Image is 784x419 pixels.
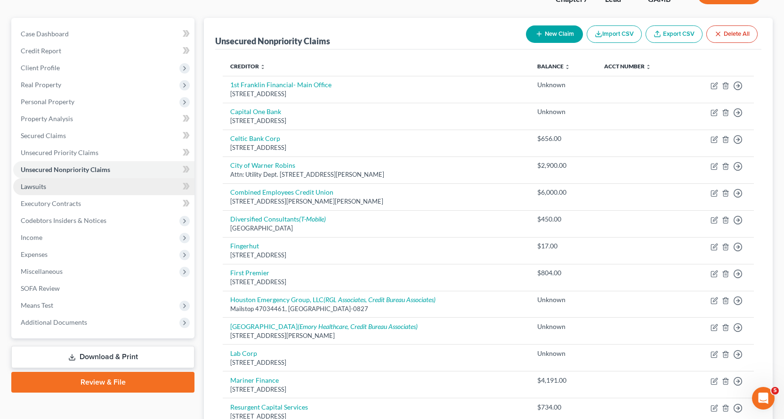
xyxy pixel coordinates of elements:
[230,304,522,313] div: Mailstop 47034461, [GEOGRAPHIC_DATA]-0827
[565,64,570,70] i: unfold_more
[230,188,333,196] a: Combined Employees Credit Union
[646,64,651,70] i: unfold_more
[13,110,194,127] a: Property Analysis
[230,197,522,206] div: [STREET_ADDRESS][PERSON_NAME][PERSON_NAME]
[230,269,269,277] a: First Premier
[13,144,194,161] a: Unsecured Priority Claims
[21,267,63,275] span: Miscellaneous
[537,295,589,304] div: Unknown
[537,403,589,412] div: $734.00
[230,251,522,260] div: [STREET_ADDRESS]
[13,42,194,59] a: Credit Report
[230,81,331,89] a: 1st Franklin Financial- Main Office
[260,64,266,70] i: unfold_more
[230,322,418,330] a: [GEOGRAPHIC_DATA](Emory Healthcare, Credit Bureau Associates)
[230,63,266,70] a: Creditor unfold_more
[230,143,522,152] div: [STREET_ADDRESS]
[21,115,73,123] span: Property Analysis
[11,372,194,393] a: Review & File
[230,90,522,99] div: [STREET_ADDRESS]
[230,376,279,384] a: Mariner Finance
[537,63,570,70] a: Balance unfold_more
[537,322,589,331] div: Unknown
[537,214,589,224] div: $450.00
[537,241,589,251] div: $17.00
[537,349,589,358] div: Unknown
[230,358,522,367] div: [STREET_ADDRESS]
[537,268,589,278] div: $804.00
[230,215,326,223] a: Diversified Consultants(T-Mobile)
[21,30,69,38] span: Case Dashboard
[230,349,257,357] a: Lab Corp
[215,35,330,47] div: Unsecured Nonpriority Claims
[230,170,522,179] div: Attn: Utility Dept. [STREET_ADDRESS][PERSON_NAME]
[230,278,522,287] div: [STREET_ADDRESS]
[752,387,775,410] iframe: Intercom live chat
[230,296,436,304] a: Houston Emergency Group, LLC(RGL Associates, Credit Bureau Associates)
[537,80,589,90] div: Unknown
[537,107,589,116] div: Unknown
[230,242,259,250] a: Fingerhut
[230,107,281,115] a: Capital One Bank
[13,178,194,195] a: Lawsuits
[21,165,110,173] span: Unsecured Nonpriority Claims
[537,376,589,385] div: $4,191.00
[537,188,589,197] div: $6,000.00
[13,25,194,42] a: Case Dashboard
[230,403,308,411] a: Resurgent Capital Services
[230,134,280,142] a: Celtic Bank Corp
[230,224,522,233] div: [GEOGRAPHIC_DATA]
[21,301,53,309] span: Means Test
[21,199,81,207] span: Executory Contracts
[21,233,42,241] span: Income
[323,296,436,304] i: (RGL Associates, Credit Bureau Associates)
[13,161,194,178] a: Unsecured Nonpriority Claims
[230,116,522,125] div: [STREET_ADDRESS]
[299,215,326,223] i: (T-Mobile)
[21,318,87,326] span: Additional Documents
[21,284,60,292] span: SOFA Review
[526,25,583,43] button: New Claim
[230,161,295,169] a: City of Warner Robins
[13,280,194,297] a: SOFA Review
[21,81,61,89] span: Real Property
[13,127,194,144] a: Secured Claims
[706,25,758,43] button: Delete All
[21,250,48,258] span: Expenses
[646,25,703,43] a: Export CSV
[21,131,66,140] span: Secured Claims
[298,322,418,330] i: (Emory Healthcare, Credit Bureau Associates)
[587,25,642,43] button: Import CSV
[21,216,106,224] span: Codebtors Insiders & Notices
[604,63,651,70] a: Acct Number unfold_more
[537,161,589,170] div: $2,900.00
[230,385,522,394] div: [STREET_ADDRESS]
[21,64,60,72] span: Client Profile
[21,47,61,55] span: Credit Report
[21,148,98,156] span: Unsecured Priority Claims
[21,182,46,190] span: Lawsuits
[771,387,779,394] span: 5
[230,331,522,340] div: [STREET_ADDRESS][PERSON_NAME]
[11,346,194,368] a: Download & Print
[13,195,194,212] a: Executory Contracts
[21,98,74,106] span: Personal Property
[537,134,589,143] div: $656.00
